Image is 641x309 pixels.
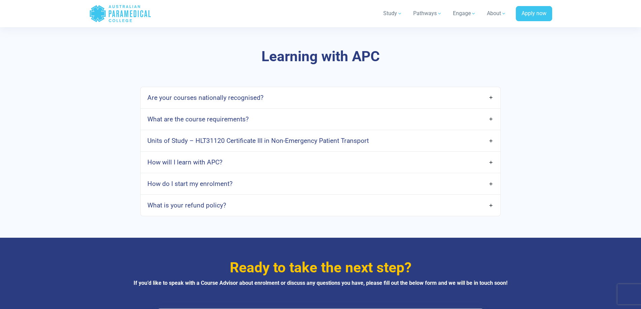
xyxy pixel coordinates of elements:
h3: Learning with APC [124,48,518,65]
h4: How do I start my enrolment? [147,180,233,188]
h4: What is your refund policy? [147,201,226,209]
a: Are your courses nationally recognised? [141,90,500,106]
a: Study [379,4,406,23]
a: Engage [449,4,480,23]
h4: What are the course requirements? [147,115,249,123]
a: Pathways [409,4,446,23]
a: Units of Study – HLT31120 Certificate III in Non-Emergency Patient Transport [141,133,500,149]
a: How do I start my enrolment? [141,176,500,192]
h4: Are your courses nationally recognised? [147,94,263,102]
a: What are the course requirements? [141,111,500,127]
a: About [483,4,510,23]
a: Australian Paramedical College [89,3,151,25]
a: How will I learn with APC? [141,154,500,170]
h4: Units of Study – HLT31120 Certificate III in Non-Emergency Patient Transport [147,137,369,145]
h4: How will I learn with APC? [147,158,222,166]
a: Apply now [516,6,552,22]
h3: Ready to take the next step? [124,259,518,276]
strong: If you’d like to speak with a Course Advisor about enrolment or discuss any questions you have, p... [134,280,507,286]
a: What is your refund policy? [141,197,500,213]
